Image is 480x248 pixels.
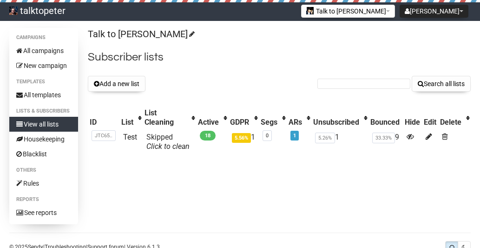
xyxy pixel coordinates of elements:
[9,117,78,132] a: View all lists
[146,133,190,151] span: Skipped
[9,132,78,147] a: Housekeeping
[368,129,403,155] td: 9
[259,107,287,129] th: Segs: No sort applied, activate to apply an ascending sort
[9,205,78,220] a: See reports
[88,28,193,40] a: Talk to [PERSON_NAME]
[90,118,118,127] div: ID
[9,165,78,176] li: Others
[9,7,18,15] img: 9fe22509c2eb07daf86809d6c5f90dbe
[123,133,137,141] a: Test
[311,129,368,155] td: 1
[88,76,145,92] button: Add a new list
[370,118,401,127] div: Bounced
[403,107,422,129] th: Hide: No sort applied, sorting is disabled
[92,130,116,141] span: JTC65..
[9,147,78,161] a: Blacklist
[9,58,78,73] a: New campaign
[311,107,368,129] th: Unsubscribed: No sort applied, activate to apply an ascending sort
[200,131,216,141] span: 18
[9,43,78,58] a: All campaigns
[198,118,219,127] div: Active
[9,87,78,102] a: All templates
[424,118,436,127] div: Edit
[306,7,314,14] img: favicons
[9,76,78,87] li: Templates
[315,133,335,143] span: 5.26%
[9,106,78,117] li: Lists & subscribers
[146,142,190,151] a: Click to clean
[293,133,296,139] a: 1
[9,176,78,191] a: Rules
[289,118,302,127] div: ARs
[9,32,78,43] li: Campaigns
[313,118,359,127] div: Unsubscribed
[9,194,78,205] li: Reports
[261,118,277,127] div: Segs
[88,107,119,129] th: ID: No sort applied, sorting is disabled
[266,133,269,139] a: 0
[230,118,250,127] div: GDPR
[422,107,438,129] th: Edit: No sort applied, sorting is disabled
[121,118,133,127] div: List
[119,107,143,129] th: List: No sort applied, activate to apply an ascending sort
[412,76,471,92] button: Search all lists
[287,107,311,129] th: ARs: No sort applied, activate to apply an ascending sort
[88,49,471,66] h2: Subscriber lists
[400,5,468,18] button: [PERSON_NAME]
[405,118,420,127] div: Hide
[143,107,196,129] th: List Cleaning: No sort applied, activate to apply an ascending sort
[438,107,471,129] th: Delete: No sort applied, activate to apply an ascending sort
[145,108,187,127] div: List Cleaning
[440,118,461,127] div: Delete
[301,5,395,18] button: Talk to [PERSON_NAME]
[232,133,251,143] span: 5.56%
[228,129,259,155] td: 1
[196,107,228,129] th: Active: No sort applied, activate to apply an ascending sort
[368,107,403,129] th: Bounced: No sort applied, sorting is disabled
[372,133,395,143] span: 33.33%
[228,107,259,129] th: GDPR: No sort applied, activate to apply an ascending sort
